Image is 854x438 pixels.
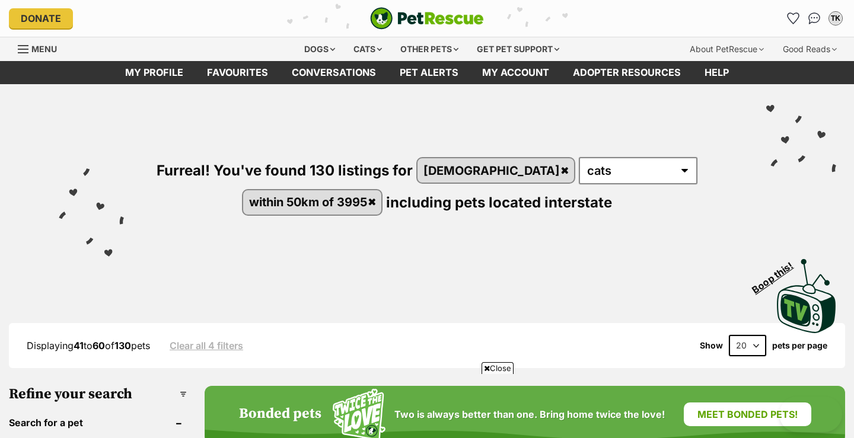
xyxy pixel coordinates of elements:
a: Favourites [195,61,280,84]
a: My account [470,61,561,84]
div: Other pets [392,37,467,61]
img: PetRescue TV logo [777,259,836,333]
a: Conversations [805,9,824,28]
span: Show [700,341,723,350]
a: within 50km of 3995 [243,190,381,215]
a: Donate [9,8,73,28]
a: Favourites [783,9,802,28]
a: Adopter resources [561,61,693,84]
ul: Account quick links [783,9,845,28]
iframe: Help Scout Beacon - Open [779,397,842,432]
a: Pet alerts [388,61,470,84]
a: [DEMOGRAPHIC_DATA] [418,158,574,183]
span: Menu [31,44,57,54]
span: Two is always better than one. Bring home twice the love! [394,409,665,420]
label: pets per page [772,341,827,350]
a: My profile [113,61,195,84]
div: TK [830,12,842,24]
img: chat-41dd97257d64d25036548639549fe6c8038ab92f7586957e7f3b1b290dea8141.svg [808,12,821,24]
a: Help [693,61,741,84]
span: Boop this! [750,252,805,295]
div: Get pet support [469,37,568,61]
a: conversations [280,61,388,84]
span: Furreal! You've found 130 listings for [157,162,413,179]
div: Dogs [296,37,343,61]
div: Cats [345,37,390,61]
a: Meet bonded pets! [684,402,811,426]
span: including pets located interstate [386,193,612,210]
strong: 41 [74,340,84,351]
div: Good Reads [775,37,845,61]
img: logo-cat-932fe2b9b8326f06289b0f2fb663e598f794de774fb13d1741a6617ecf9a85b4.svg [370,7,484,30]
span: Close [482,362,514,374]
button: My account [826,9,845,28]
span: Displaying to of pets [27,340,150,351]
a: Clear all 4 filters [170,340,243,351]
strong: 60 [93,340,105,351]
strong: 130 [114,340,131,351]
a: Boop this! [777,248,836,335]
a: Menu [18,37,65,59]
a: PetRescue [370,7,484,30]
div: About PetRescue [681,37,772,61]
iframe: Advertisement [211,379,643,432]
header: Search for a pet [9,417,187,428]
h3: Refine your search [9,386,187,402]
